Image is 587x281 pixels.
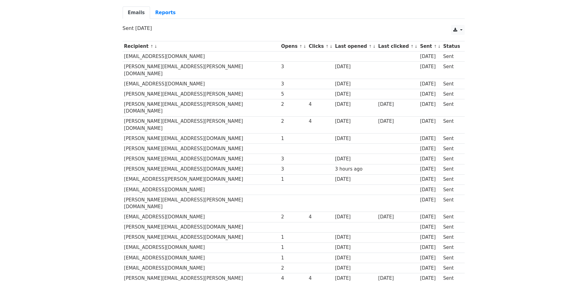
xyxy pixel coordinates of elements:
[420,224,440,231] div: [DATE]
[281,265,306,272] div: 2
[335,244,375,251] div: [DATE]
[123,41,280,52] th: Recipient
[335,176,375,183] div: [DATE]
[281,254,306,262] div: 1
[281,81,306,88] div: 3
[123,79,280,89] td: [EMAIL_ADDRESS][DOMAIN_NAME]
[420,101,440,108] div: [DATE]
[329,44,333,49] a: ↓
[442,184,461,195] td: Sent
[442,164,461,174] td: Sent
[309,118,332,125] div: 4
[123,154,280,164] td: [PERSON_NAME][EMAIL_ADDRESS][DOMAIN_NAME]
[434,44,437,49] a: ↑
[123,242,280,253] td: [EMAIL_ADDRESS][DOMAIN_NAME]
[123,253,280,263] td: [EMAIL_ADDRESS][DOMAIN_NAME]
[280,41,308,52] th: Opens
[123,184,280,195] td: [EMAIL_ADDRESS][DOMAIN_NAME]
[414,44,418,49] a: ↓
[281,118,306,125] div: 2
[369,44,372,49] a: ↑
[442,116,461,134] td: Sent
[418,41,442,52] th: Sent
[556,251,587,281] iframe: Chat Widget
[442,174,461,184] td: Sent
[378,101,417,108] div: [DATE]
[123,89,280,99] td: [PERSON_NAME][EMAIL_ADDRESS][PERSON_NAME]
[335,63,375,70] div: [DATE]
[438,44,441,49] a: ↓
[420,265,440,272] div: [DATE]
[123,232,280,242] td: [PERSON_NAME][EMAIL_ADDRESS][DOMAIN_NAME]
[335,81,375,88] div: [DATE]
[442,89,461,99] td: Sent
[442,79,461,89] td: Sent
[123,263,280,273] td: [EMAIL_ADDRESS][DOMAIN_NAME]
[307,41,333,52] th: Clicks
[281,213,306,221] div: 2
[150,44,153,49] a: ↑
[335,91,375,98] div: [DATE]
[309,213,332,221] div: 4
[281,63,306,70] div: 3
[442,212,461,222] td: Sent
[281,155,306,163] div: 3
[420,53,440,60] div: [DATE]
[150,6,181,19] a: Reports
[442,253,461,263] td: Sent
[123,212,280,222] td: [EMAIL_ADDRESS][DOMAIN_NAME]
[442,41,461,52] th: Status
[333,41,377,52] th: Last opened
[420,118,440,125] div: [DATE]
[420,145,440,152] div: [DATE]
[420,254,440,262] div: [DATE]
[123,174,280,184] td: [EMAIL_ADDRESS][PERSON_NAME][DOMAIN_NAME]
[420,63,440,70] div: [DATE]
[335,213,375,221] div: [DATE]
[420,234,440,241] div: [DATE]
[420,166,440,173] div: [DATE]
[378,213,417,221] div: [DATE]
[335,135,375,142] div: [DATE]
[420,81,440,88] div: [DATE]
[442,263,461,273] td: Sent
[420,176,440,183] div: [DATE]
[420,196,440,204] div: [DATE]
[281,234,306,241] div: 1
[123,164,280,174] td: [PERSON_NAME][EMAIL_ADDRESS][DOMAIN_NAME]
[281,135,306,142] div: 1
[420,91,440,98] div: [DATE]
[420,244,440,251] div: [DATE]
[442,134,461,144] td: Sent
[420,155,440,163] div: [DATE]
[123,222,280,232] td: [PERSON_NAME][EMAIL_ADDRESS][DOMAIN_NAME]
[442,154,461,164] td: Sent
[154,44,157,49] a: ↓
[442,195,461,212] td: Sent
[123,99,280,117] td: [PERSON_NAME][EMAIL_ADDRESS][PERSON_NAME][DOMAIN_NAME]
[299,44,303,49] a: ↑
[442,52,461,62] td: Sent
[335,166,375,173] div: 3 hours ago
[335,155,375,163] div: [DATE]
[442,144,461,154] td: Sent
[335,234,375,241] div: [DATE]
[123,195,280,212] td: [PERSON_NAME][EMAIL_ADDRESS][PERSON_NAME][DOMAIN_NAME]
[123,144,280,154] td: [PERSON_NAME][EMAIL_ADDRESS][DOMAIN_NAME]
[442,62,461,79] td: Sent
[281,101,306,108] div: 2
[335,118,375,125] div: [DATE]
[309,101,332,108] div: 4
[123,134,280,144] td: [PERSON_NAME][EMAIL_ADDRESS][DOMAIN_NAME]
[378,118,417,125] div: [DATE]
[420,186,440,193] div: [DATE]
[442,99,461,117] td: Sent
[325,44,329,49] a: ↑
[442,222,461,232] td: Sent
[335,254,375,262] div: [DATE]
[123,116,280,134] td: [PERSON_NAME][EMAIL_ADDRESS][PERSON_NAME][DOMAIN_NAME]
[281,166,306,173] div: 3
[420,135,440,142] div: [DATE]
[281,244,306,251] div: 1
